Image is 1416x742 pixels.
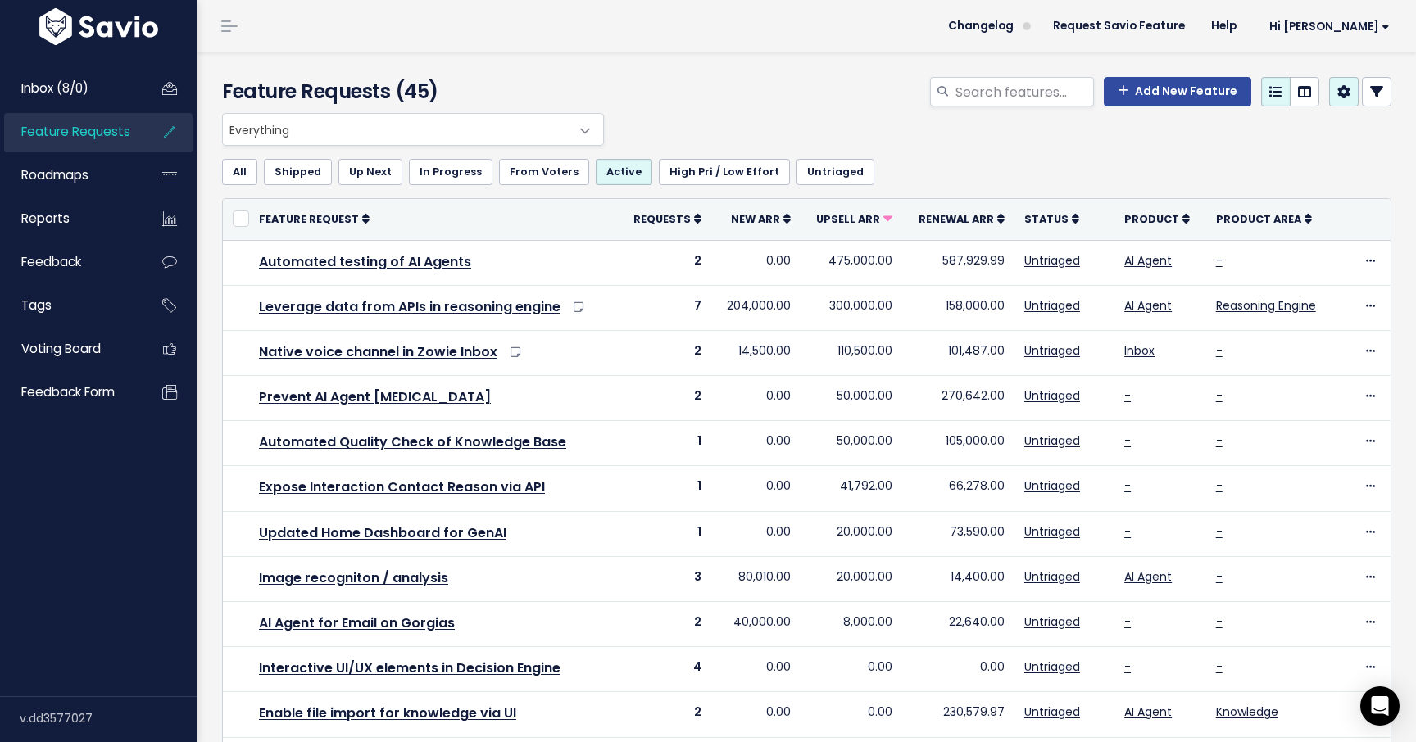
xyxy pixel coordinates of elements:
a: Upsell ARR [816,210,892,227]
a: - [1124,658,1131,675]
span: Status [1024,212,1069,226]
a: Untriaged [1024,342,1080,359]
a: Untriaged [1024,704,1080,720]
a: Inbox [1124,342,1155,359]
a: AI Agent for Email on Gorgias [259,613,455,632]
a: Untriaged [1024,613,1080,630]
span: Feature Request [259,212,359,226]
a: - [1216,432,1223,449]
a: - [1216,387,1223,404]
td: 3 [619,556,712,601]
input: Search features... [954,77,1094,106]
a: Untriaged [1024,387,1080,404]
a: Untriaged [1024,432,1080,449]
a: Add New Feature [1104,77,1251,106]
span: Product Area [1216,212,1301,226]
a: Feature Requests [4,113,136,151]
a: High Pri / Low Effort [659,159,790,185]
a: Automated testing of AI Agents [259,252,471,271]
td: 20,000.00 [801,511,902,556]
a: - [1124,523,1131,540]
a: In Progress [409,159,492,185]
a: Active [596,159,652,185]
a: Updated Home Dashboard for GenAI [259,523,506,542]
td: 41,792.00 [801,466,902,511]
span: New ARR [731,212,780,226]
td: 110,500.00 [801,330,902,375]
a: - [1216,252,1223,269]
a: Enable file import for knowledge via UI [259,704,516,722]
td: 73,590.00 [902,511,1014,556]
span: Voting Board [21,340,101,357]
td: 40,000.00 [711,602,800,647]
a: Hi [PERSON_NAME] [1250,14,1403,39]
a: - [1216,342,1223,359]
a: - [1216,477,1223,494]
span: Product [1124,212,1179,226]
a: Roadmaps [4,156,136,194]
td: 2 [619,692,712,737]
a: Inbox (8/0) [4,70,136,107]
td: 158,000.00 [902,285,1014,330]
a: Reports [4,200,136,238]
a: Shipped [264,159,332,185]
td: 204,000.00 [711,285,800,330]
span: Requests [633,212,691,226]
a: - [1124,432,1131,449]
a: - [1216,658,1223,675]
td: 66,278.00 [902,466,1014,511]
span: Roadmaps [21,166,88,183]
td: 22,640.00 [902,602,1014,647]
td: 2 [619,240,712,285]
td: 105,000.00 [902,421,1014,466]
a: Voting Board [4,330,136,368]
td: 50,000.00 [801,421,902,466]
p: There are a lot of different use cases where data from APIs would be useful as context in order f... [334,322,813,366]
img: logo-white.9d6f32f41409.svg [35,8,162,45]
a: Feedback form [4,373,136,411]
a: AI Agent [1124,252,1172,269]
a: Untriaged [1024,568,1080,585]
span: Feedback [21,253,81,270]
a: Untriaged [1024,252,1080,269]
a: - [1124,387,1131,404]
span: Renewal ARR [919,212,994,226]
td: 1 [619,421,712,466]
span: Upsell ARR [816,212,880,226]
td: 50,000.00 [801,376,902,421]
a: Untriaged [1024,477,1080,494]
td: 230,579.97 [902,692,1014,737]
a: Leverage data from APIs in reasoning engine [259,297,560,316]
td: 0.00 [711,692,800,737]
a: New ARR [731,210,791,227]
span: Inbox (8/0) [21,79,88,97]
a: Prevent AI Agent [MEDICAL_DATA] [259,387,491,406]
td: 0.00 [711,421,800,466]
a: Image recogniton / analysis [259,568,448,587]
a: Reasoning Engine [1216,297,1316,314]
span: Hi [PERSON_NAME] [1269,20,1390,33]
a: Native voice channel in Zowie Inbox [259,342,497,361]
td: 0.00 [711,466,800,511]
td: 0.00 [711,647,800,692]
td: 0.00 [711,240,800,285]
td: 7 [619,285,712,330]
a: - [1216,523,1223,540]
span: Tags [21,296,52,314]
a: Up Next [338,159,402,185]
td: 2 [619,602,712,647]
a: Product Area [1216,210,1312,227]
td: 1 [619,466,712,511]
td: 1 [619,511,712,556]
a: Requests [633,210,701,227]
a: Automated Quality Check of Knowledge Base [259,432,566,451]
td: 20,000.00 [801,556,902,601]
td: 14,400.00 [902,556,1014,601]
a: Product [1124,210,1190,227]
a: Interactive UI/UX elements in Decision Engine [259,658,560,677]
p: Provide the ability for agents to answer calls directly in Zowie inbox, without the need for anot... [274,367,752,396]
a: Feature Request [259,210,370,227]
a: AI Agent [1124,297,1172,314]
td: 8,000.00 [801,602,902,647]
a: AI Agent [1124,568,1172,585]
